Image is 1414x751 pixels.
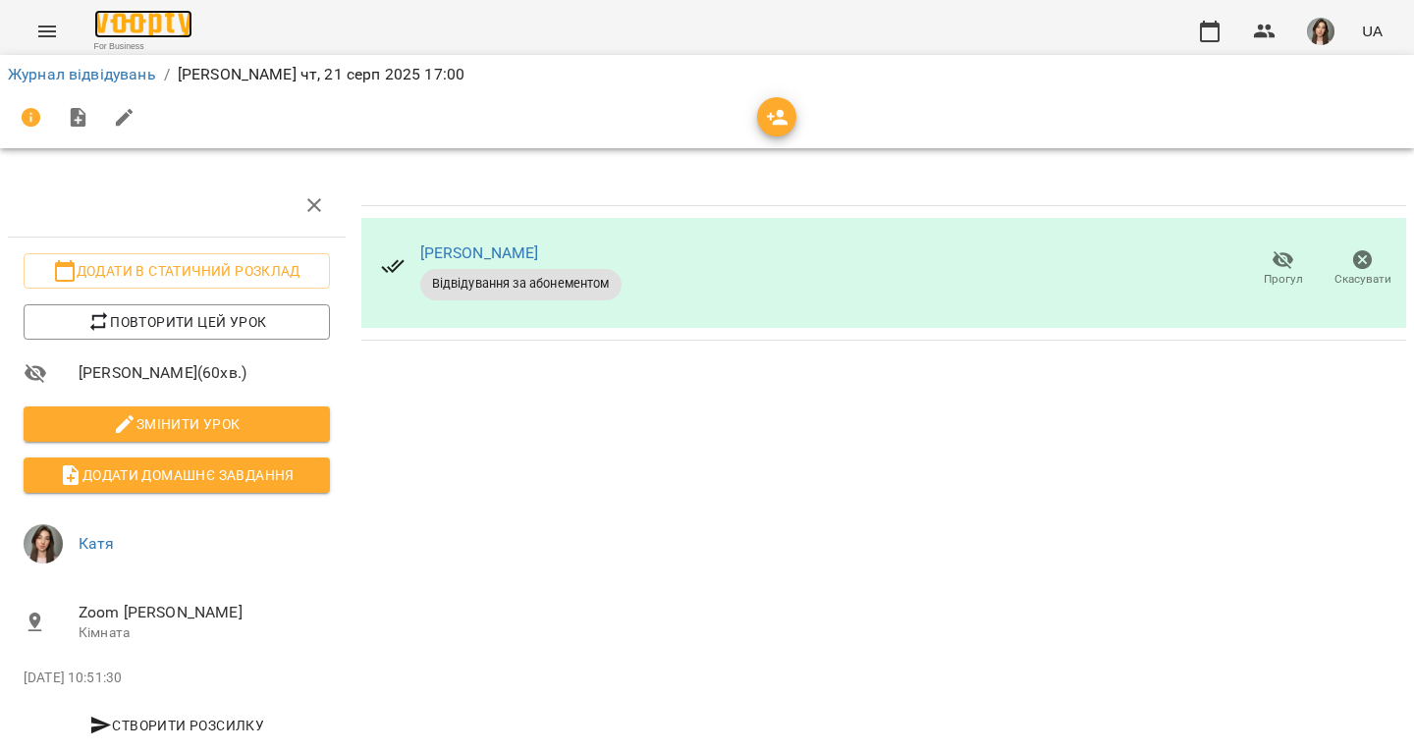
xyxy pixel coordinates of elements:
span: Повторити цей урок [39,310,314,334]
img: b4b2e5f79f680e558d085f26e0f4a95b.jpg [1307,18,1334,45]
button: Змінити урок [24,406,330,442]
a: Катя [79,534,115,553]
p: [DATE] 10:51:30 [24,669,330,688]
span: Додати домашнє завдання [39,463,314,487]
nav: breadcrumb [8,63,1406,86]
span: Змінити урок [39,412,314,436]
button: Скасувати [1323,241,1402,296]
button: Menu [24,8,71,55]
img: b4b2e5f79f680e558d085f26e0f4a95b.jpg [24,524,63,563]
span: For Business [94,40,192,53]
span: Zoom [PERSON_NAME] [79,601,330,624]
button: Створити розсилку [24,708,330,743]
span: Додати в статичний розклад [39,259,314,283]
span: Відвідування за абонементом [420,275,622,293]
button: Додати домашнє завдання [24,457,330,493]
li: / [164,63,170,86]
button: UA [1354,13,1390,49]
p: Кімната [79,623,330,643]
img: Voopty Logo [94,10,192,38]
span: UA [1362,21,1383,41]
a: Журнал відвідувань [8,65,156,83]
button: Прогул [1243,241,1323,296]
p: [PERSON_NAME] чт, 21 серп 2025 17:00 [178,63,464,86]
span: Створити розсилку [31,714,322,737]
span: [PERSON_NAME] ( 60 хв. ) [79,361,330,385]
button: Повторити цей урок [24,304,330,340]
span: Прогул [1264,271,1303,288]
span: Скасувати [1334,271,1391,288]
a: [PERSON_NAME] [420,243,539,262]
button: Додати в статичний розклад [24,253,330,289]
